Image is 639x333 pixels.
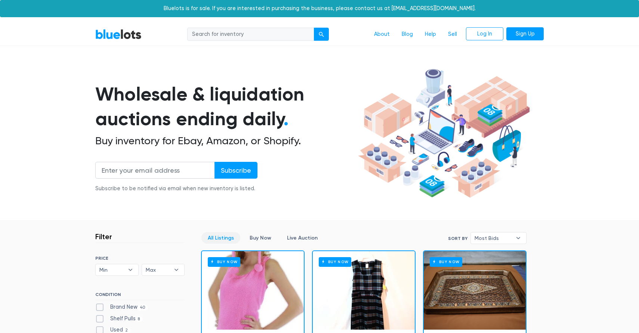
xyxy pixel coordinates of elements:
b: ▾ [510,232,526,244]
a: Buy Now [243,232,278,244]
input: Search for inventory [187,28,314,41]
h6: CONDITION [95,292,185,300]
h6: Buy Now [208,257,240,266]
img: hero-ee84e7d0318cb26816c560f6b4441b76977f77a177738b4e94f68c95b2b83dbb.png [355,65,532,201]
b: ▾ [123,264,138,275]
a: About [368,27,396,41]
a: Live Auction [281,232,324,244]
label: Sort By [448,235,467,242]
span: 8 [136,316,142,322]
label: Shelf Pulls [95,315,142,323]
a: All Listings [201,232,240,244]
a: Blog [396,27,419,41]
input: Subscribe [214,162,257,179]
h6: Buy Now [319,257,351,266]
a: Buy Now [424,251,526,330]
a: Buy Now [313,251,415,330]
a: Log In [466,27,503,41]
b: ▾ [169,264,184,275]
h1: Wholesale & liquidation auctions ending daily [95,82,355,132]
h3: Filter [95,232,112,241]
span: . [284,108,288,130]
h2: Buy inventory for Ebay, Amazon, or Shopify. [95,135,355,147]
span: Min [99,264,124,275]
a: Buy Now [202,251,304,330]
input: Enter your email address [95,162,215,179]
span: 40 [138,305,148,311]
a: BlueLots [95,29,142,40]
span: Max [146,264,170,275]
label: Brand New [95,303,148,311]
a: Sign Up [506,27,544,41]
span: Most Bids [475,232,512,244]
h6: PRICE [95,256,185,261]
a: Sell [442,27,463,41]
a: Help [419,27,442,41]
div: Subscribe to be notified via email when new inventory is listed. [95,185,257,193]
h6: Buy Now [430,257,462,266]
